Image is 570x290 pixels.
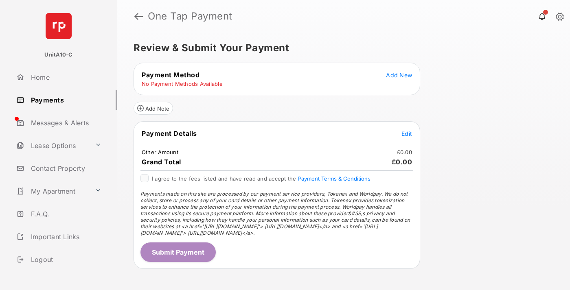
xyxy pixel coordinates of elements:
[386,72,412,78] span: Add New
[142,71,199,79] span: Payment Method
[152,175,370,182] span: I agree to the fees listed and have read and accept the
[392,158,412,166] span: £0.00
[13,136,92,155] a: Lease Options
[13,68,117,87] a: Home
[44,51,72,59] p: UnitA10-C
[401,130,412,137] span: Edit
[13,159,117,178] a: Contact Property
[397,148,412,156] td: £0.00
[46,13,72,39] img: svg+xml;base64,PHN2ZyB4bWxucz0iaHR0cDovL3d3dy53My5vcmcvMjAwMC9zdmciIHdpZHRoPSI2NCIgaGVpZ2h0PSI2NC...
[141,80,223,87] td: No Payment Methods Available
[386,71,412,79] button: Add New
[13,250,117,269] a: Logout
[141,148,179,156] td: Other Amount
[140,191,410,236] span: Payments made on this site are processed by our payment service providers, Tokenex and Worldpay. ...
[140,242,216,262] button: Submit Payment
[142,158,181,166] span: Grand Total
[134,43,547,53] h5: Review & Submit Your Payment
[13,181,92,201] a: My Apartment
[13,90,117,110] a: Payments
[134,102,173,115] button: Add Note
[148,11,232,21] strong: One Tap Payment
[401,129,412,137] button: Edit
[142,129,197,137] span: Payment Details
[13,113,117,133] a: Messages & Alerts
[298,175,370,182] button: I agree to the fees listed and have read and accept the
[13,204,117,224] a: F.A.Q.
[13,227,105,246] a: Important Links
